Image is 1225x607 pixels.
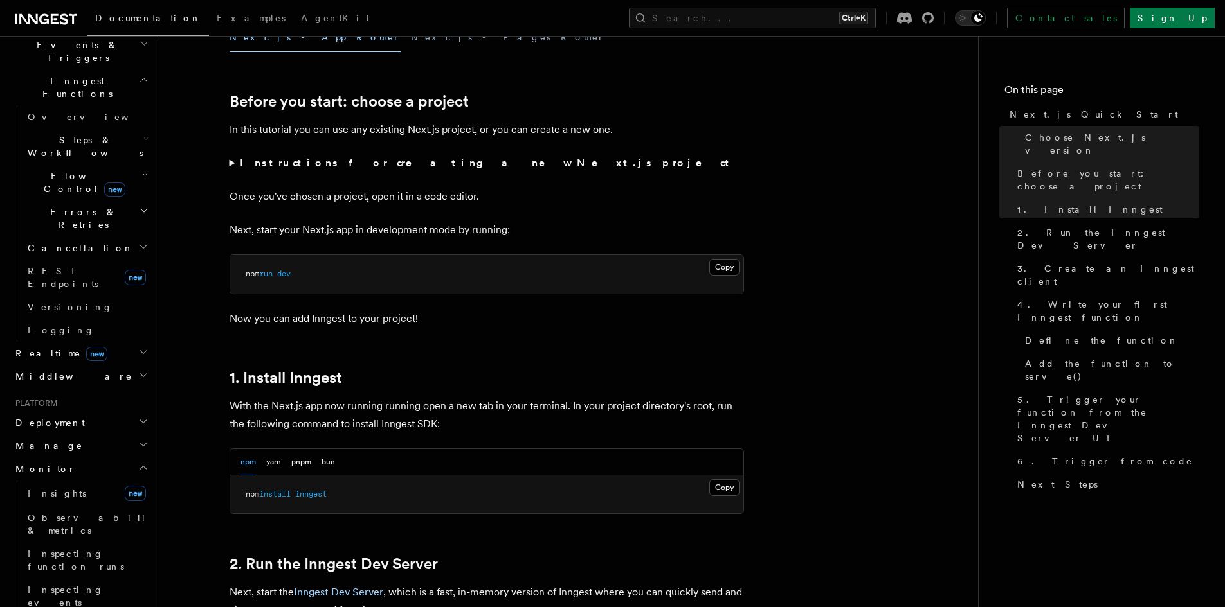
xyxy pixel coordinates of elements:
[709,479,740,496] button: Copy
[125,270,146,285] span: new
[23,506,151,542] a: Observability & metrics
[95,13,201,23] span: Documentation
[230,121,744,139] p: In this tutorial you can use any existing Next.js project, or you can create a new one.
[86,347,107,361] span: new
[10,457,151,480] button: Monitor
[246,489,259,498] span: npm
[104,182,125,197] span: new
[10,411,151,434] button: Deployment
[23,480,151,506] a: Insightsnew
[1017,298,1199,324] span: 4. Write your first Inngest function
[1025,334,1179,347] span: Define the function
[28,513,160,536] span: Observability & metrics
[629,8,876,28] button: Search...Ctrl+K
[23,206,140,231] span: Errors & Retries
[10,416,85,429] span: Deployment
[266,449,281,475] button: yarn
[23,128,151,164] button: Steps & Workflows
[1012,221,1199,257] a: 2. Run the Inngest Dev Server
[259,269,273,278] span: run
[1012,450,1199,473] a: 6. Trigger from code
[10,398,58,409] span: Platform
[230,23,401,52] button: Next.js - App Router
[10,39,140,64] span: Events & Triggers
[1020,126,1199,162] a: Choose Next.js version
[1004,103,1199,126] a: Next.js Quick Start
[28,325,95,335] span: Logging
[240,449,256,475] button: npm
[1010,108,1178,121] span: Next.js Quick Start
[125,486,146,501] span: new
[230,397,744,433] p: With the Next.js app now running running open a new tab in your terminal. In your project directo...
[1012,162,1199,198] a: Before you start: choose a project
[294,586,383,598] a: Inngest Dev Server
[23,105,151,128] a: Overview
[1025,357,1199,383] span: Add the function to serve()
[1017,203,1163,216] span: 1. Install Inngest
[23,134,143,159] span: Steps & Workflows
[10,434,151,457] button: Manage
[23,542,151,578] a: Inspecting function runs
[1025,131,1199,157] span: Choose Next.js version
[10,75,139,100] span: Inngest Functions
[1017,455,1193,468] span: 6. Trigger from code
[1020,352,1199,388] a: Add the function to serve()
[23,242,134,254] span: Cancellation
[10,462,76,475] span: Monitor
[230,188,744,206] p: Once you've chosen a project, open it in a code editor.
[10,69,151,105] button: Inngest Functions
[230,154,744,172] summary: Instructions for creating a new Next.js project
[230,310,744,328] p: Now you can add Inngest to your project!
[230,92,469,110] a: Before you start: choose a project
[1004,82,1199,103] h4: On this page
[28,488,86,498] span: Insights
[411,23,605,52] button: Next.js - Pages Router
[246,269,259,278] span: npm
[230,221,744,239] p: Next, start your Next.js app in development mode by running:
[1012,388,1199,450] a: 5. Trigger your function from the Inngest Dev Server UI
[293,4,377,35] a: AgentKit
[217,13,286,23] span: Examples
[295,489,327,498] span: inngest
[10,33,151,69] button: Events & Triggers
[1130,8,1215,28] a: Sign Up
[1012,293,1199,329] a: 4. Write your first Inngest function
[10,342,151,365] button: Realtimenew
[301,13,369,23] span: AgentKit
[23,236,151,260] button: Cancellation
[1020,329,1199,352] a: Define the function
[1012,473,1199,496] a: Next Steps
[28,112,160,122] span: Overview
[1017,393,1199,444] span: 5. Trigger your function from the Inngest Dev Server UI
[955,10,986,26] button: Toggle dark mode
[1017,478,1098,491] span: Next Steps
[10,105,151,342] div: Inngest Functions
[209,4,293,35] a: Examples
[322,449,335,475] button: bun
[10,365,151,388] button: Middleware
[28,266,98,289] span: REST Endpoints
[23,295,151,319] a: Versioning
[28,549,124,572] span: Inspecting function runs
[1017,167,1199,193] span: Before you start: choose a project
[87,4,209,36] a: Documentation
[23,319,151,342] a: Logging
[10,370,132,383] span: Middleware
[1007,8,1125,28] a: Contact sales
[1017,262,1199,288] span: 3. Create an Inngest client
[240,157,734,169] strong: Instructions for creating a new Next.js project
[709,259,740,276] button: Copy
[28,302,113,312] span: Versioning
[291,449,311,475] button: pnpm
[839,12,868,24] kbd: Ctrl+K
[230,555,438,573] a: 2. Run the Inngest Dev Server
[277,269,291,278] span: dev
[10,439,83,452] span: Manage
[23,260,151,295] a: REST Endpointsnew
[23,170,141,195] span: Flow Control
[259,489,291,498] span: install
[1012,198,1199,221] a: 1. Install Inngest
[1012,257,1199,293] a: 3. Create an Inngest client
[23,164,151,200] button: Flow Controlnew
[23,200,151,236] button: Errors & Retries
